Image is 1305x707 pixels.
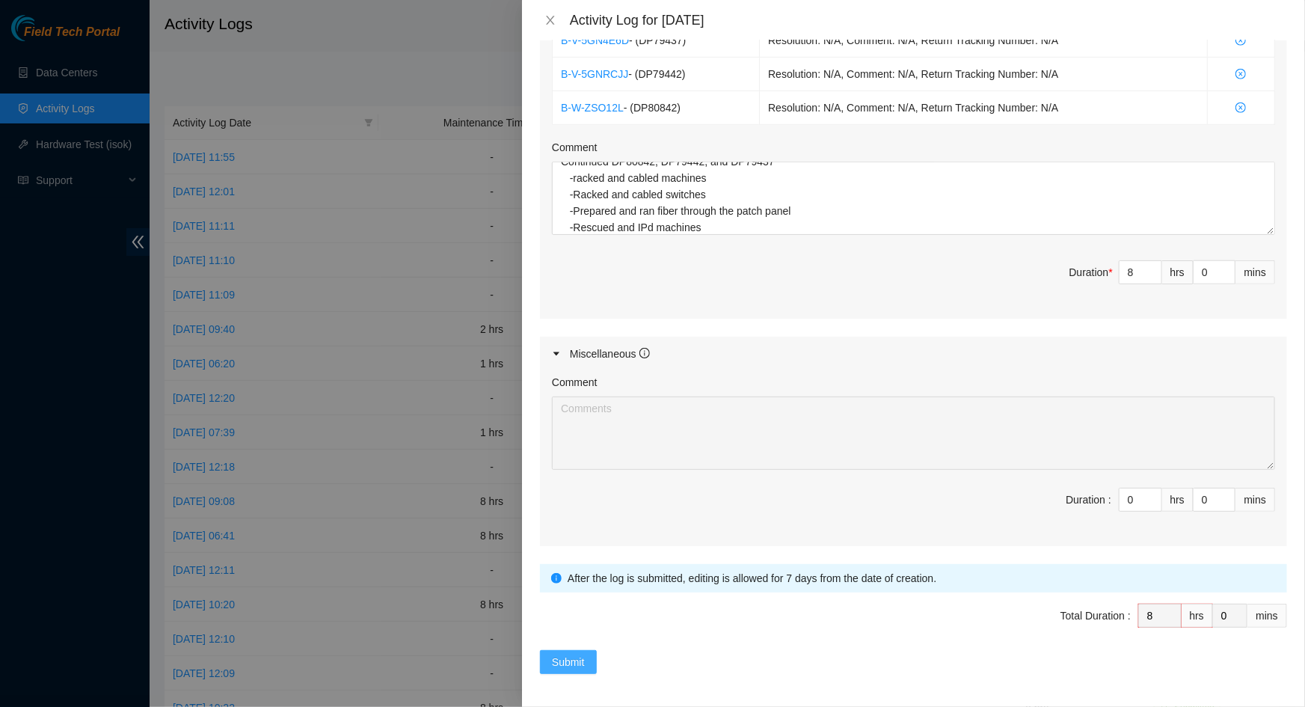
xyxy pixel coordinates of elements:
span: Submit [552,654,585,670]
div: hrs [1162,488,1194,512]
div: Duration : [1066,492,1111,508]
div: Duration [1069,264,1113,281]
div: Miscellaneous [570,346,650,362]
span: - ( DP79442 ) [628,68,685,80]
textarea: Comment [552,397,1275,470]
label: Comment [552,139,598,156]
div: mins [1235,260,1275,284]
div: mins [1235,488,1275,512]
span: - ( DP80842 ) [624,102,681,114]
textarea: Comment [552,162,1275,235]
div: hrs [1162,260,1194,284]
button: Close [540,13,561,28]
span: info-circle [639,348,650,358]
td: Resolution: N/A, Comment: N/A, Return Tracking Number: N/A [760,24,1208,58]
span: - ( DP79437 ) [629,34,686,46]
a: B-V-5GN4E6D [561,34,629,46]
div: After the log is submitted, editing is allowed for 7 days from the date of creation. [568,570,1276,587]
td: Resolution: N/A, Comment: N/A, Return Tracking Number: N/A [760,91,1208,125]
span: close-circle [1216,102,1266,113]
a: B-V-5GNRCJJ [561,68,628,80]
span: close-circle [1216,69,1266,79]
a: B-W-ZSO12L [561,102,624,114]
div: Miscellaneous info-circle [540,337,1287,371]
div: mins [1247,604,1287,628]
td: Resolution: N/A, Comment: N/A, Return Tracking Number: N/A [760,58,1208,91]
div: Total Duration : [1060,607,1131,624]
button: Submit [540,650,597,674]
div: hrs [1182,604,1213,628]
label: Comment [552,374,598,391]
div: Activity Log for [DATE] [570,12,1287,28]
span: close-circle [1216,35,1266,46]
span: caret-right [552,349,561,358]
span: info-circle [551,573,562,584]
span: close [544,14,556,26]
